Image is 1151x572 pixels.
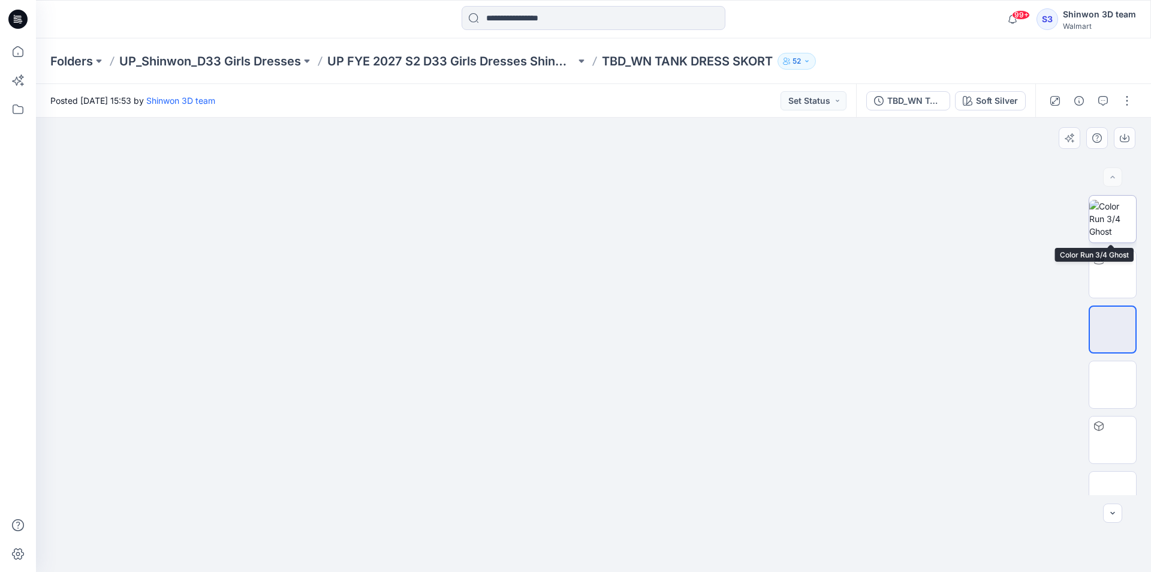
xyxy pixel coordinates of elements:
[955,91,1026,110] button: Soft Silver
[50,53,93,70] a: Folders
[50,94,215,107] span: Posted [DATE] 15:53 by
[602,53,773,70] p: TBD_WN TANK DRESS SKORT
[778,53,816,70] button: 52
[976,94,1018,107] div: Soft Silver
[887,94,942,107] div: TBD_WN TANK DRESS SKORT
[1063,7,1136,22] div: Shinwon 3D team
[1069,91,1089,110] button: Details
[146,95,215,106] a: Shinwon 3D team
[1089,200,1136,238] img: Color Run 3/4 Ghost
[1036,8,1058,30] div: S3
[866,91,950,110] button: TBD_WN TANK DRESS SKORT
[327,53,575,70] a: UP FYE 2027 S2 D33 Girls Dresses Shinwon
[1063,22,1136,31] div: Walmart
[1012,10,1030,20] span: 99+
[793,55,801,68] p: 52
[119,53,301,70] a: UP_Shinwon_D33 Girls Dresses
